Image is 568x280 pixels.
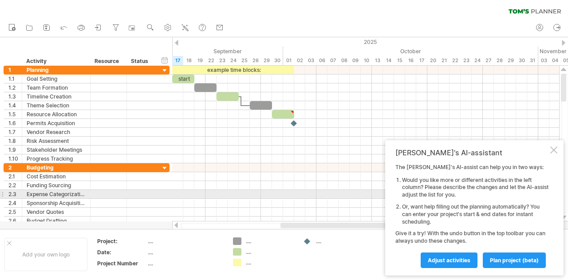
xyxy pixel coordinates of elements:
[428,257,470,264] span: Adjust activities
[8,154,22,163] div: 1.10
[205,56,217,65] div: Monday, 22 September 2025
[402,177,548,199] li: Would you like more or different activities in the left column? Please describe the changes and l...
[8,199,22,207] div: 2.4
[27,75,86,83] div: Goal Setting
[27,172,86,181] div: Cost Estimation
[27,119,86,127] div: Permits Acquisition
[8,172,22,181] div: 2.1
[27,181,86,189] div: Funding Sourcing
[527,56,538,65] div: Friday, 31 October 2025
[27,163,86,172] div: Budgeting
[148,260,222,267] div: ....
[246,248,294,256] div: ....
[8,128,22,136] div: 1.7
[427,56,438,65] div: Monday, 20 October 2025
[8,137,22,145] div: 1.8
[172,66,294,74] div: example time blocks:
[239,56,250,65] div: Thursday, 25 September 2025
[172,75,194,83] div: start
[4,238,87,271] div: Add your own logo
[194,56,205,65] div: Friday, 19 September 2025
[8,181,22,189] div: 2.2
[516,56,527,65] div: Thursday, 30 October 2025
[361,56,372,65] div: Friday, 10 October 2025
[483,252,546,268] a: plan project (beta)
[316,56,327,65] div: Monday, 6 October 2025
[8,208,22,216] div: 2.5
[8,83,22,92] div: 1.2
[97,237,146,245] div: Project:
[490,257,539,264] span: plan project (beta)
[402,203,548,225] li: Or, want help filling out the planning automatically? You can enter your project's start & end da...
[26,57,85,66] div: Activity
[395,148,548,157] div: [PERSON_NAME]'s AI-assistant
[250,56,261,65] div: Friday, 26 September 2025
[438,56,450,65] div: Tuesday, 21 October 2025
[416,56,427,65] div: Friday, 17 October 2025
[483,56,494,65] div: Monday, 27 October 2025
[461,56,472,65] div: Thursday, 23 October 2025
[283,47,538,56] div: October 2025
[8,75,22,83] div: 1.1
[421,252,477,268] a: Adjust activities
[246,259,294,266] div: ....
[372,56,383,65] div: Monday, 13 October 2025
[8,163,22,172] div: 2
[383,56,394,65] div: Tuesday, 14 October 2025
[472,56,483,65] div: Friday, 24 October 2025
[27,190,86,198] div: Expense Categorization
[8,119,22,127] div: 1.6
[217,56,228,65] div: Tuesday, 23 September 2025
[131,57,150,66] div: Status
[8,101,22,110] div: 1.4
[172,56,183,65] div: Wednesday, 17 September 2025
[95,57,122,66] div: Resource
[27,154,86,163] div: Progress Tracking
[8,190,22,198] div: 2.3
[395,164,548,268] div: The [PERSON_NAME]'s AI-assist can help you in two ways: Give it a try! With the undo button in th...
[27,217,86,225] div: Budget Drafting
[27,137,86,145] div: Risk Assessment
[305,56,316,65] div: Friday, 3 October 2025
[549,56,560,65] div: Tuesday, 4 November 2025
[405,56,416,65] div: Thursday, 16 October 2025
[27,146,86,154] div: Stakeholder Meetings
[27,199,86,207] div: Sponsorship Acquisition
[8,92,22,101] div: 1.3
[8,217,22,225] div: 2.6
[538,56,549,65] div: Monday, 3 November 2025
[283,56,294,65] div: Wednesday, 1 October 2025
[27,128,86,136] div: Vendor Research
[97,248,146,256] div: Date:
[97,260,146,267] div: Project Number
[494,56,505,65] div: Tuesday, 28 October 2025
[27,110,86,118] div: Resource Allocation
[8,66,22,74] div: 1
[27,208,86,216] div: Vendor Quotes
[27,66,86,74] div: Planning
[505,56,516,65] div: Wednesday, 29 October 2025
[339,56,350,65] div: Wednesday, 8 October 2025
[27,101,86,110] div: Theme Selection
[148,237,222,245] div: ....
[8,146,22,154] div: 1.9
[148,248,222,256] div: ....
[27,83,86,92] div: Team Formation
[228,56,239,65] div: Wednesday, 24 September 2025
[294,56,305,65] div: Thursday, 2 October 2025
[246,237,294,245] div: ....
[8,110,22,118] div: 1.5
[272,56,283,65] div: Tuesday, 30 September 2025
[450,56,461,65] div: Wednesday, 22 October 2025
[350,56,361,65] div: Thursday, 9 October 2025
[327,56,339,65] div: Tuesday, 7 October 2025
[394,56,405,65] div: Wednesday, 15 October 2025
[316,237,364,245] div: ....
[27,92,86,101] div: Timeline Creation
[183,56,194,65] div: Thursday, 18 September 2025
[261,56,272,65] div: Monday, 29 September 2025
